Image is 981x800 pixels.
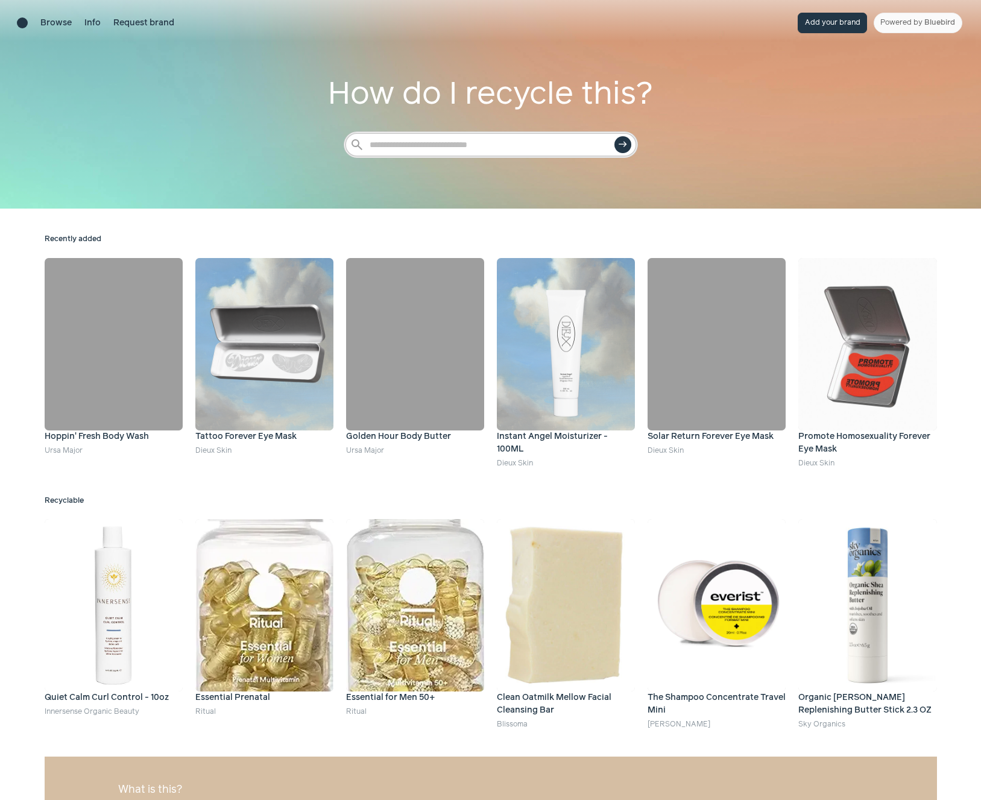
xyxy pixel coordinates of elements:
[798,13,867,33] button: Add your brand
[798,459,834,467] a: Dieux Skin
[618,140,628,150] span: east
[346,691,484,704] h4: Essential for Men 50+
[497,720,528,728] a: Blissoma
[118,782,863,798] h3: What is this?
[195,258,333,430] img: Tattoo Forever Eye Mask
[45,519,183,691] img: Quiet Calm Curl Control - 10oz
[195,258,333,443] a: Tattoo Forever Eye Mask Tattoo Forever Eye Mask
[648,519,786,717] a: The Shampoo Concentrate Travel Mini The Shampoo Concentrate Travel Mini
[45,234,937,245] h2: Recently added
[346,519,484,704] a: Essential for Men 50+ Essential for Men 50+
[45,691,183,704] h4: Quiet Calm Curl Control - 10oz
[45,258,183,443] a: Hoppin' Fresh Body Wash Hoppin' Fresh Body Wash
[798,258,936,430] img: Promote Homosexuality Forever Eye Mask
[497,258,635,456] a: Instant Angel Moisturizer - 100ML Instant Angel Moisturizer - 100ML
[497,519,635,691] img: Clean Oatmilk Mellow Facial Cleansing Bar
[798,720,845,728] a: Sky Organics
[798,430,936,456] h4: Promote Homosexuality Forever Eye Mask
[40,17,72,30] a: Browse
[798,691,936,717] h4: Organic Shea Replenishing Butter Stick 2.3 OZ
[614,136,631,153] button: east
[45,708,139,716] a: Innersense Organic Beauty
[45,496,937,506] h2: Recyclable
[497,430,635,456] h4: Instant Angel Moisturizer - 100ML
[346,708,367,716] a: Ritual
[346,519,484,691] img: Essential for Men 50+
[648,258,786,443] a: Solar Return Forever Eye Mask Solar Return Forever Eye Mask
[648,430,786,443] h4: Solar Return Forever Eye Mask
[45,447,83,455] a: Ursa Major
[497,691,635,717] h4: Clean Oatmilk Mellow Facial Cleansing Bar
[924,19,955,27] span: Bluebird
[346,447,384,455] a: Ursa Major
[113,17,174,30] a: Request brand
[195,519,333,691] img: Essential Prenatal
[195,430,333,443] h4: Tattoo Forever Eye Mask
[798,519,936,717] a: Organic Shea Replenishing Butter Stick 2.3 OZ Organic [PERSON_NAME] Replenishing Butter Stick 2.3 OZ
[195,708,216,716] a: Ritual
[17,17,28,28] a: Brand directory home
[350,137,364,152] span: search
[346,430,484,443] h4: Golden Hour Body Butter
[798,519,936,691] img: Organic Shea Replenishing Butter Stick 2.3 OZ
[84,17,101,30] a: Info
[497,459,533,467] a: Dieux Skin
[798,258,936,456] a: Promote Homosexuality Forever Eye Mask Promote Homosexuality Forever Eye Mask
[195,519,333,704] a: Essential Prenatal Essential Prenatal
[497,519,635,717] a: Clean Oatmilk Mellow Facial Cleansing Bar Clean Oatmilk Mellow Facial Cleansing Bar
[874,13,962,33] a: Powered by Bluebird
[45,430,183,443] h4: Hoppin' Fresh Body Wash
[648,447,684,455] a: Dieux Skin
[648,519,786,691] img: The Shampoo Concentrate Travel Mini
[648,691,786,717] h4: The Shampoo Concentrate Travel Mini
[45,519,183,704] a: Quiet Calm Curl Control - 10oz Quiet Calm Curl Control - 10oz
[346,258,484,443] a: Golden Hour Body Butter Golden Hour Body Butter
[327,71,655,119] h1: How do I recycle this?
[497,258,635,430] img: Instant Angel Moisturizer - 100ML
[648,720,710,728] a: [PERSON_NAME]
[195,447,232,455] a: Dieux Skin
[195,691,333,704] h4: Essential Prenatal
